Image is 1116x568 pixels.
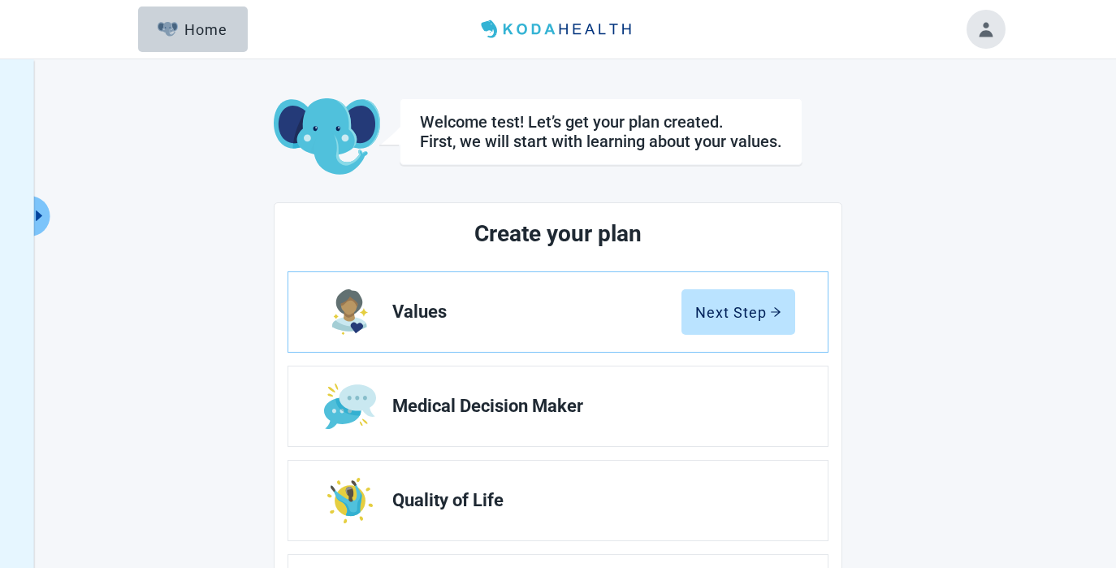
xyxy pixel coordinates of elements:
a: Edit Values section [288,272,828,352]
button: Toggle account menu [967,10,1006,49]
img: Elephant [158,22,178,37]
button: ElephantHome [138,7,248,52]
h2: Create your plan [348,216,768,252]
div: Welcome test! Let’s get your plan created. First, we will start with learning about your values. [420,112,782,151]
span: Medical Decision Maker [392,397,782,416]
span: Values [392,302,681,322]
button: Next Steparrow-right [681,289,795,335]
img: Koda Elephant [274,98,380,176]
span: arrow-right [770,306,781,318]
a: Edit Quality of Life section [288,461,828,540]
img: Koda Health [474,16,642,42]
div: Next Step [695,304,781,320]
span: Quality of Life [392,491,782,510]
button: Expand menu [30,196,50,236]
a: Edit Medical Decision Maker section [288,366,828,446]
div: Home [158,21,227,37]
span: caret-right [32,208,47,223]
